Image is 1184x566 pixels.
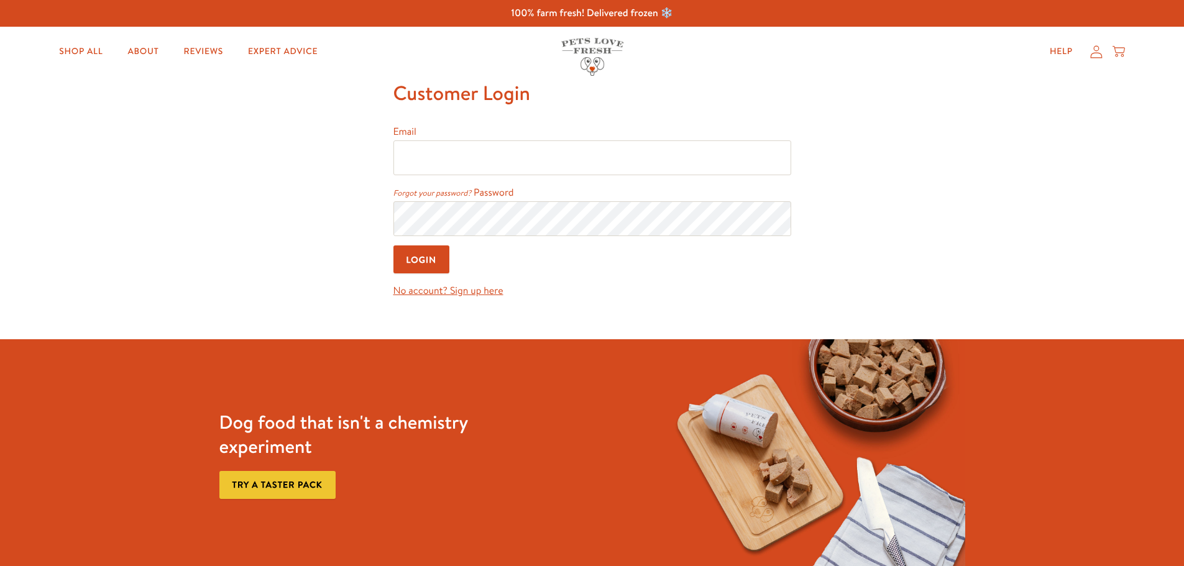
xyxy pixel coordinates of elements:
a: About [117,39,168,64]
a: Forgot your password? [393,188,472,199]
h1: Customer Login [393,76,791,110]
a: Expert Advice [238,39,328,64]
a: Try a taster pack [219,471,336,499]
a: No account? Sign up here [393,284,503,298]
img: Pets Love Fresh [561,38,623,76]
a: Reviews [174,39,233,64]
h3: Dog food that isn't a chemistry experiment [219,410,525,459]
label: Password [474,186,514,199]
a: Help [1040,39,1083,64]
input: Login [393,245,450,273]
label: Email [393,125,416,139]
a: Shop All [49,39,112,64]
